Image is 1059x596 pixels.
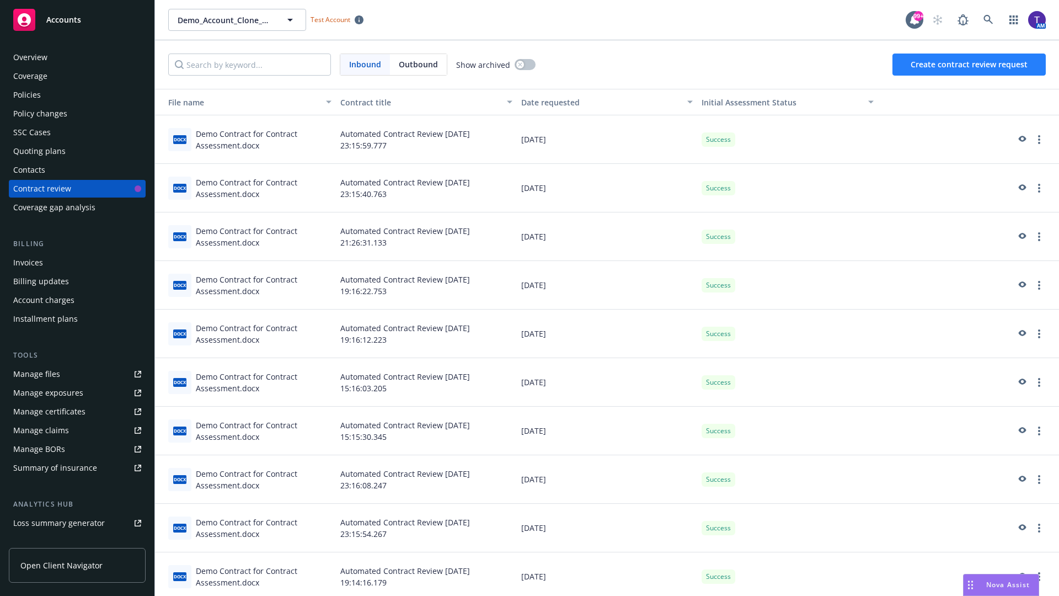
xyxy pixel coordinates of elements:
[20,560,103,571] span: Open Client Navigator
[1033,133,1046,146] a: more
[517,261,698,310] div: [DATE]
[9,422,146,439] a: Manage claims
[517,504,698,552] div: [DATE]
[1003,9,1025,31] a: Switch app
[311,15,350,24] span: Test Account
[706,377,731,387] span: Success
[1015,570,1028,583] a: preview
[336,164,517,212] div: Automated Contract Review [DATE] 23:15:40.763
[9,105,146,123] a: Policy changes
[13,254,43,272] div: Invoices
[1015,327,1028,340] a: preview
[706,523,731,533] span: Success
[9,499,146,510] div: Analytics hub
[706,232,731,242] span: Success
[13,124,51,141] div: SSC Cases
[173,329,186,338] span: docx
[9,49,146,66] a: Overview
[9,273,146,290] a: Billing updates
[13,105,67,123] div: Policy changes
[46,15,81,24] span: Accounts
[9,67,146,85] a: Coverage
[9,514,146,532] a: Loss summary generator
[336,310,517,358] div: Automated Contract Review [DATE] 19:16:12.223
[517,164,698,212] div: [DATE]
[702,97,796,108] span: Initial Assessment Status
[9,4,146,35] a: Accounts
[1015,182,1028,195] a: preview
[336,407,517,455] div: Automated Contract Review [DATE] 15:15:30.345
[1033,376,1046,389] a: more
[1015,376,1028,389] a: preview
[1015,521,1028,535] a: preview
[196,565,331,588] div: Demo Contract for Contract Assessment.docx
[1033,327,1046,340] a: more
[13,514,105,532] div: Loss summary generator
[336,261,517,310] div: Automated Contract Review [DATE] 19:16:22.753
[9,180,146,198] a: Contract review
[173,427,186,435] span: docx
[913,11,923,21] div: 99+
[159,97,319,108] div: File name
[159,97,319,108] div: Toggle SortBy
[13,199,95,216] div: Coverage gap analysis
[9,440,146,458] a: Manage BORs
[9,238,146,249] div: Billing
[517,358,698,407] div: [DATE]
[456,59,510,71] span: Show archived
[927,9,949,31] a: Start snowing
[390,54,447,75] span: Outbound
[9,291,146,309] a: Account charges
[196,322,331,345] div: Demo Contract for Contract Assessment.docx
[336,212,517,261] div: Automated Contract Review [DATE] 21:26:31.133
[1015,133,1028,146] a: preview
[964,574,977,595] div: Drag to move
[9,310,146,328] a: Installment plans
[892,54,1046,76] button: Create contract review request
[336,89,517,115] button: Contract title
[1028,11,1046,29] img: photo
[306,14,368,25] span: Test Account
[706,329,731,339] span: Success
[702,97,862,108] div: Toggle SortBy
[521,97,681,108] div: Date requested
[1015,230,1028,243] a: preview
[168,9,306,31] button: Demo_Account_Clone_QA_CR_Tests_Demo
[13,180,71,198] div: Contract review
[173,281,186,289] span: docx
[196,419,331,443] div: Demo Contract for Contract Assessment.docx
[13,49,47,66] div: Overview
[173,184,186,192] span: docx
[336,115,517,164] div: Automated Contract Review [DATE] 23:15:59.777
[9,199,146,216] a: Coverage gap analysis
[13,384,83,402] div: Manage exposures
[196,371,331,394] div: Demo Contract for Contract Assessment.docx
[399,58,438,70] span: Outbound
[173,475,186,483] span: docx
[13,403,85,421] div: Manage certificates
[340,97,500,108] div: Contract title
[9,384,146,402] a: Manage exposures
[1015,473,1028,486] a: preview
[706,475,731,485] span: Success
[706,135,731,145] span: Success
[517,407,698,455] div: [DATE]
[1033,424,1046,438] a: more
[336,358,517,407] div: Automated Contract Review [DATE] 15:16:03.205
[196,468,331,491] div: Demo Contract for Contract Assessment.docx
[9,365,146,383] a: Manage files
[9,142,146,160] a: Quoting plans
[517,310,698,358] div: [DATE]
[706,280,731,290] span: Success
[706,183,731,193] span: Success
[9,161,146,179] a: Contacts
[173,232,186,241] span: docx
[13,142,66,160] div: Quoting plans
[517,455,698,504] div: [DATE]
[196,225,331,248] div: Demo Contract for Contract Assessment.docx
[173,378,186,386] span: docx
[13,459,97,477] div: Summary of insurance
[517,89,698,115] button: Date requested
